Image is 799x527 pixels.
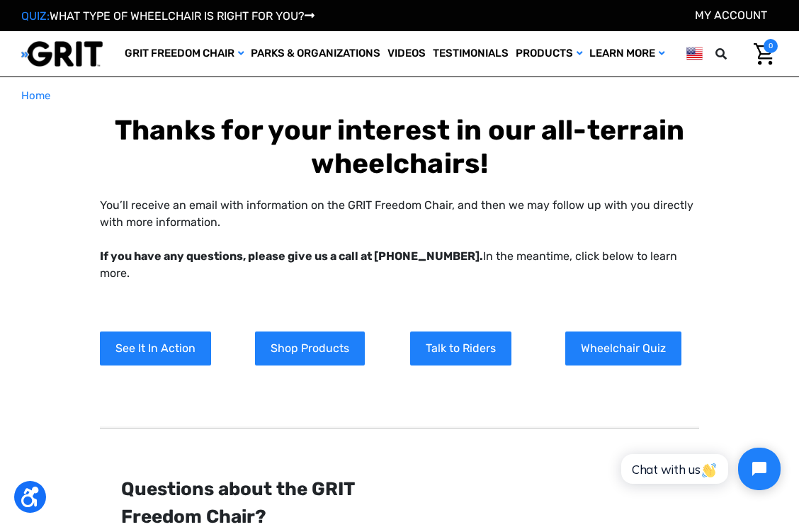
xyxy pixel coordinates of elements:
[512,31,586,76] a: Products
[21,9,314,23] a: QUIZ:WHAT TYPE OF WHEELCHAIR IS RIGHT FOR YOU?
[586,31,668,76] a: Learn More
[606,436,793,502] iframe: Tidio Chat
[21,40,103,67] img: GRIT All-Terrain Wheelchair and Mobility Equipment
[686,45,703,62] img: us.png
[100,249,483,263] strong: If you have any questions, please give us a call at [PHONE_NUMBER].
[121,31,247,76] a: GRIT Freedom Chair
[384,31,429,76] a: Videos
[743,39,778,69] a: Cart with 0 items
[695,8,767,22] a: Account
[565,331,681,365] a: Wheelchair Quiz
[21,88,50,104] a: Home
[736,39,743,69] input: Search
[115,114,685,180] b: Thanks for your interest in our all-terrain wheelchairs!
[764,39,778,53] span: 0
[100,331,211,365] a: See It In Action
[255,331,365,365] a: Shop Products
[754,43,774,65] img: Cart
[100,197,699,282] p: You’ll receive an email with information on the GRIT Freedom Chair, and then we may follow up wit...
[21,9,50,23] span: QUIZ:
[429,31,512,76] a: Testimonials
[410,331,511,365] a: Talk to Riders
[247,31,384,76] a: Parks & Organizations
[21,89,50,102] span: Home
[21,88,778,104] nav: Breadcrumb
